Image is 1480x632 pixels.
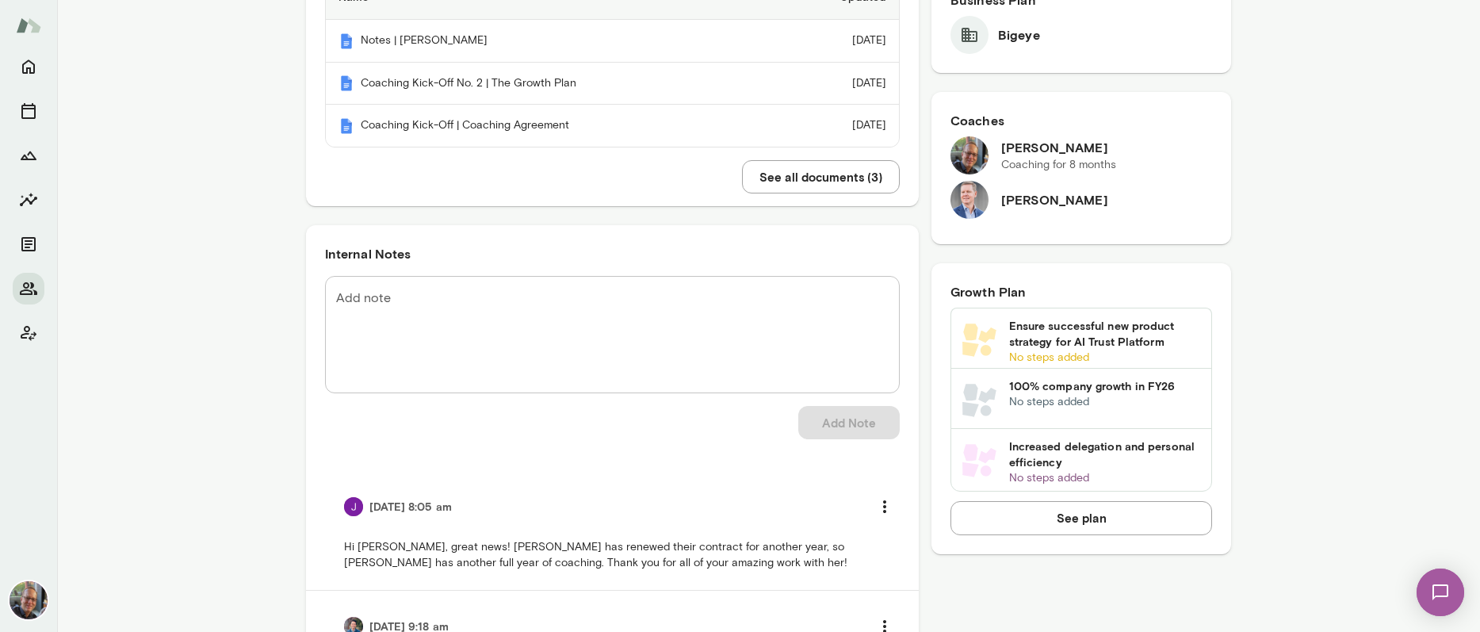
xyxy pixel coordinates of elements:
img: Matt Lane [950,181,989,219]
img: Steve Oliver [10,581,48,619]
h6: Ensure successful new product strategy for AI Trust Platform [1009,318,1203,350]
button: Documents [13,228,44,260]
th: Coaching Kick-Off No. 2 | The Growth Plan [326,63,777,105]
th: Notes | [PERSON_NAME] [326,20,777,63]
img: Mento [338,118,354,134]
h6: [PERSON_NAME] [1001,190,1108,209]
p: No steps added [1009,470,1203,486]
h6: Coaches [950,111,1213,130]
td: [DATE] [777,105,899,147]
td: [DATE] [777,63,899,105]
button: more [868,490,901,523]
img: Mento [338,75,354,91]
h6: [DATE] 8:05 am [369,499,452,515]
h6: 100% company growth in FY26 [1009,378,1203,394]
h6: Internal Notes [325,244,900,263]
p: Coaching for 8 months [1001,157,1116,173]
img: Steve Oliver [950,136,989,174]
h6: Bigeye [998,25,1040,44]
th: Coaching Kick-Off | Coaching Agreement [326,105,777,147]
button: Growth Plan [13,140,44,171]
h6: [PERSON_NAME] [1001,138,1116,157]
p: Hi [PERSON_NAME], great news! [PERSON_NAME] has renewed their contract for another year, so [PERS... [344,539,881,571]
button: See plan [950,501,1213,534]
button: Home [13,51,44,82]
button: Sessions [13,95,44,127]
button: Insights [13,184,44,216]
button: Members [13,273,44,305]
p: No steps added [1009,350,1203,366]
p: No steps added [1009,394,1203,410]
h6: Growth Plan [950,282,1213,301]
button: Client app [13,317,44,349]
h6: Increased delegation and personal efficiency [1009,439,1203,470]
img: Mento [338,33,354,49]
td: [DATE] [777,20,899,63]
button: See all documents (3) [742,160,900,193]
img: Jocelyn Grodin [344,497,363,516]
img: Mento [16,10,41,40]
